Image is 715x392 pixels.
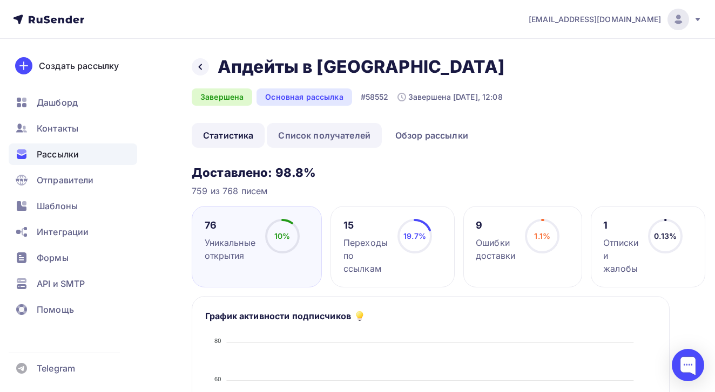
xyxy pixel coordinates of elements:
span: Дашборд [37,96,78,109]
span: Интеграции [37,225,89,238]
div: 76 [205,219,255,232]
div: #58552 [361,92,389,102]
div: Основная рассылка [257,88,352,106]
span: 0.13% [654,231,677,240]
a: Шаблоны [9,195,137,217]
span: 10% [274,231,290,240]
span: Помощь [37,303,74,316]
span: API и SMTP [37,277,85,290]
div: Ошибки доставки [476,236,515,262]
tspan: 80 [214,338,221,345]
a: [EMAIL_ADDRESS][DOMAIN_NAME] [529,9,702,30]
span: Отправители [37,174,94,187]
div: Создать рассылку [39,59,119,72]
h3: Доставлено: 98.8% [192,165,670,180]
a: Дашборд [9,92,137,113]
a: Отправители [9,169,137,191]
span: Шаблоны [37,200,78,212]
span: [EMAIL_ADDRESS][DOMAIN_NAME] [529,14,661,25]
a: Статистика [192,123,265,148]
div: 15 [343,219,388,232]
span: Telegram [37,362,75,375]
div: 759 из 768 писем [192,184,670,197]
span: Контакты [37,122,78,135]
div: Переходы по ссылкам [343,236,388,275]
div: 9 [476,219,515,232]
span: 19.7% [403,231,426,240]
div: Завершена [DATE], 12:08 [397,92,503,102]
div: 1 [603,219,638,232]
div: Завершена [192,88,252,106]
h5: График активности подписчиков [205,310,351,322]
a: Рассылки [9,143,137,165]
div: Отписки и жалобы [603,236,638,275]
span: Формы [37,251,69,264]
div: Уникальные открытия [205,236,255,262]
span: Рассылки [37,148,79,161]
a: Обзор рассылки [384,123,480,148]
span: 1.1% [534,231,550,240]
h2: Апдейты в [GEOGRAPHIC_DATA] [218,56,504,78]
a: Список получателей [267,123,382,148]
a: Контакты [9,118,137,139]
tspan: 60 [214,376,221,382]
a: Формы [9,247,137,269]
